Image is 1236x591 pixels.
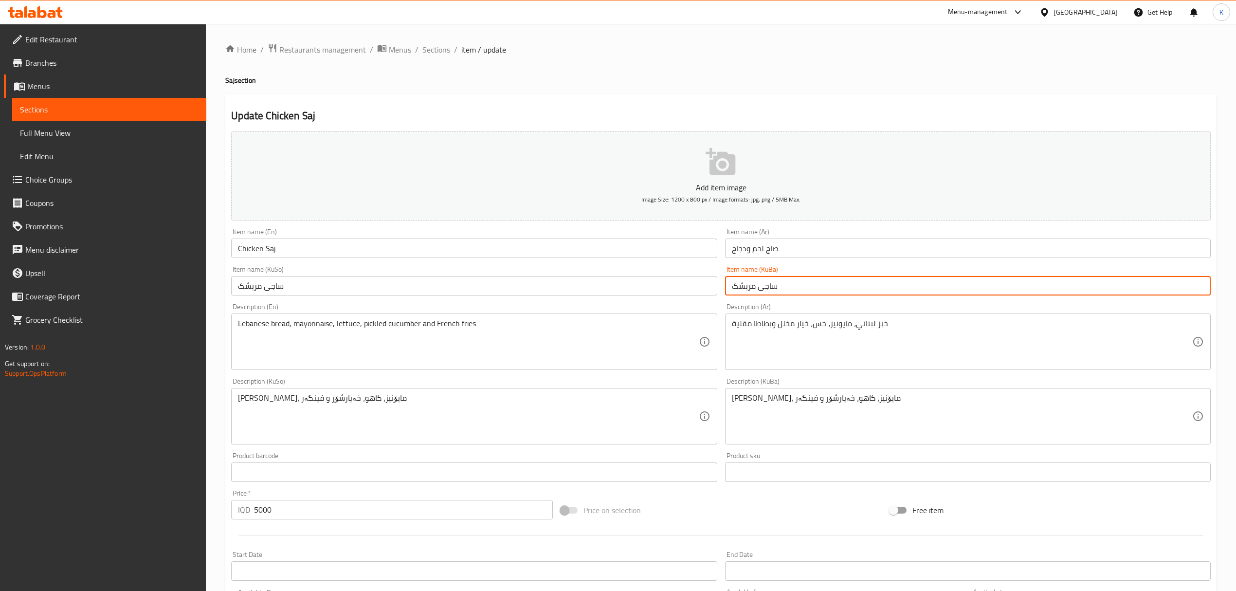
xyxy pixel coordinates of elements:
h4: Saj section [225,75,1217,85]
span: Menus [389,44,411,55]
span: Branches [25,57,199,69]
a: Choice Groups [4,168,206,191]
a: Restaurants management [268,43,366,56]
a: Branches [4,51,206,74]
a: Promotions [4,215,206,238]
span: Image Size: 1200 x 800 px / Image formats: jpg, png / 5MB Max. [641,194,800,205]
span: K [1219,7,1223,18]
a: Home [225,44,256,55]
span: 1.0.0 [30,341,45,353]
input: Enter name Ar [725,239,1211,258]
div: [GEOGRAPHIC_DATA] [1054,7,1118,18]
a: Full Menu View [12,121,206,145]
span: Menu disclaimer [25,244,199,256]
a: Sections [12,98,206,121]
span: item / update [461,44,506,55]
input: Enter name KuSo [231,276,717,295]
a: Support.OpsPlatform [5,367,67,380]
p: IQD [238,504,250,516]
span: Full Menu View [20,127,199,139]
input: Please enter product barcode [231,462,717,482]
a: Menus [377,43,411,56]
li: / [260,44,264,55]
a: Sections [422,44,450,55]
a: Coverage Report [4,285,206,308]
h2: Update Chicken Saj [231,109,1211,123]
p: Add item image [246,182,1196,193]
textarea: Lebanese bread, mayonnaise, lettuce, pickled cucumber and French fries [238,319,698,365]
span: Choice Groups [25,174,199,185]
a: Upsell [4,261,206,285]
textarea: خبز لبناني، مايونيز، خس، خيار مخلل وبطاطا مقلية [732,319,1192,365]
input: Enter name KuBa [725,276,1211,295]
span: Coupons [25,197,199,209]
input: Please enter product sku [725,462,1211,482]
span: Grocery Checklist [25,314,199,326]
span: Edit Menu [20,150,199,162]
a: Menus [4,74,206,98]
input: Enter name En [231,239,717,258]
span: Price on selection [583,504,641,516]
span: Get support on: [5,357,50,370]
a: Menu disclaimer [4,238,206,261]
span: Edit Restaurant [25,34,199,45]
span: Version: [5,341,29,353]
span: Promotions [25,221,199,232]
a: Grocery Checklist [4,308,206,332]
span: Menus [27,80,199,92]
span: Free item [912,504,944,516]
div: Menu-management [948,6,1008,18]
span: Sections [20,104,199,115]
a: Coupons [4,191,206,215]
span: Coverage Report [25,291,199,302]
nav: breadcrumb [225,43,1217,56]
li: / [454,44,457,55]
textarea: [PERSON_NAME]، مایۆنیز، کاهو، خەیارشۆر و فینگەر [732,393,1192,440]
span: Upsell [25,267,199,279]
a: Edit Menu [12,145,206,168]
li: / [370,44,373,55]
a: Edit Restaurant [4,28,206,51]
button: Add item imageImage Size: 1200 x 800 px / Image formats: jpg, png / 5MB Max. [231,131,1211,221]
input: Please enter price [254,500,552,519]
li: / [415,44,418,55]
textarea: [PERSON_NAME]، مایۆنیز، کاهو، خەیارشۆر و فینگەر [238,393,698,440]
span: Restaurants management [279,44,366,55]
